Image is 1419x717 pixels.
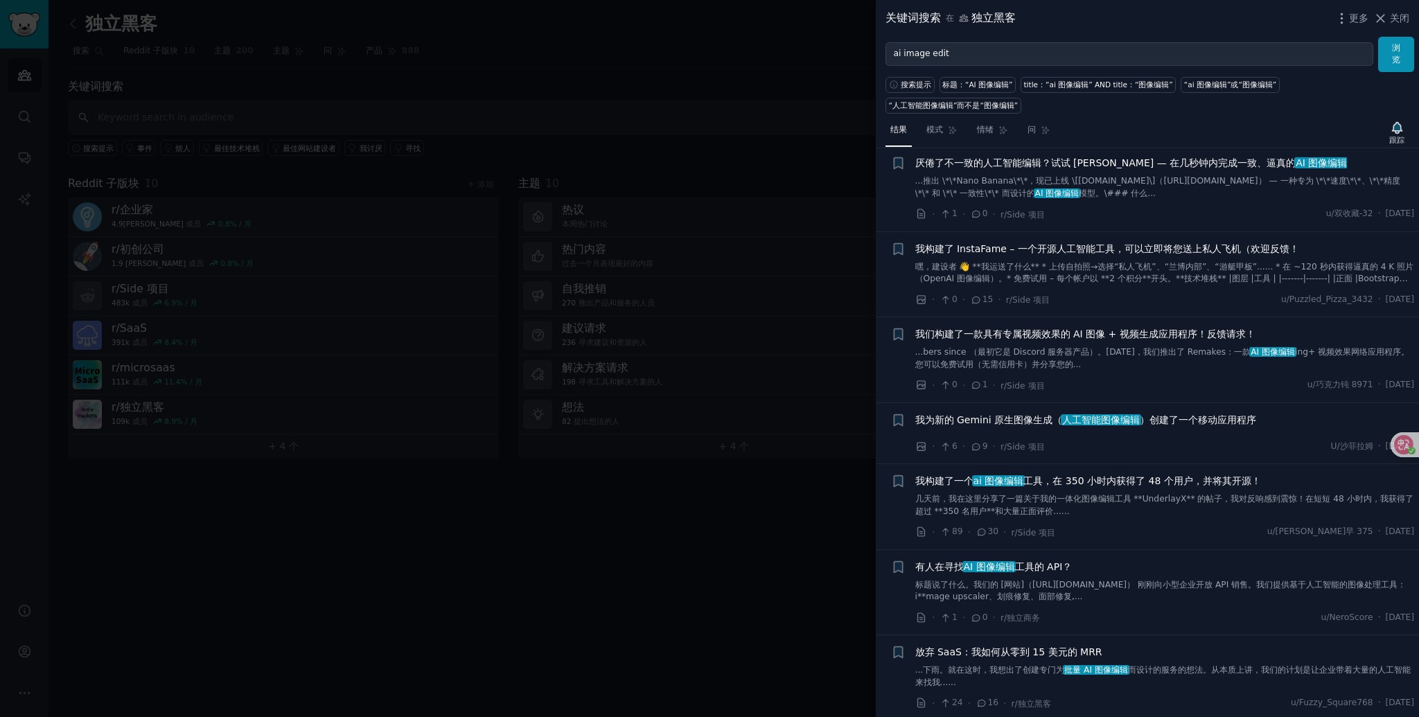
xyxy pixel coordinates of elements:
[885,77,935,93] button: 搜索提示
[1003,525,1006,540] span: ·
[970,441,987,453] span: 9
[889,101,1019,109] font: “人工智能图像编辑”而不是“图像编辑”
[915,328,1255,339] font: 我们构建了一款具有专属视频效果的 AI 图像 + 视频生成应用程序！反馈请求！
[915,176,1401,198] font: ...推出 \*\*Nano Banana\*\*，现已上线 \[[DOMAIN_NAME]\]（[URL][DOMAIN_NAME]） — 一种专为 \*\*速度\*\*、\*\*精度\*\*...
[885,11,941,24] font: 关键词搜索
[1291,697,1373,709] span: u/Fuzzy_Square768
[940,208,957,220] span: 1
[1390,12,1409,24] font: 关闭
[915,494,1413,516] font: 几天前，我在这里分享了一篇关于我的一体化图像编辑工具 **UnderlayX** 的帖子，我对反响感到震惊！在短短 48 小时内，我获得了超过 **350 名用户**和大量正面评价......
[915,261,1415,285] a: 嘿，建设者 👋 **我运送了什么** * 上传自拍照→选择“私人飞机”、“兰博内部”、“游艇甲板”...... * 在 ~120 秒内获得逼真的 4 K 照片（OpenAI 图像编辑）。* 免费...
[1331,441,1373,451] font: U/沙菲拉姆
[932,439,935,454] span: ·
[1378,526,1381,538] span: ·
[885,42,1373,66] input: Try a keyword related to your business
[968,525,971,540] span: ·
[1249,347,1296,357] span: AI 图像编辑
[915,561,1073,572] font: 有人在寻找 工具的 API？
[1024,80,1173,89] font: title：“ai 图像编辑” AND title：“图像编辑”
[915,580,1407,602] font: 标题说了什么。我们的 [网站]（[URL][DOMAIN_NAME]） 刚刚向小型企业开放 API 销售。我们提供基于人工智能的图像处理工具：i**mage upscaler、划痕修复、面部修复...
[915,157,1348,168] font: 厌倦了不一致的人工智能编辑？试试 [PERSON_NAME] — 在几秒钟内完成一致、逼真的
[915,243,1299,254] font: 我构建了 InstaFame – 一个开源人工智能工具，可以立即将您送上私人飞机（欢迎反馈！
[915,493,1415,517] a: 几天前，我在这里分享了一篇关于我的一体化图像编辑工具 **UnderlayX** 的帖子，我对反响感到震惊！在短短 48 小时内，我获得了超过 **350 名用户**和大量正面评价......
[962,610,965,625] span: ·
[1001,613,1040,623] font: r/独立商务
[1001,381,1045,391] font: r/Side 项目
[940,441,957,453] span: 6
[915,645,1102,660] a: 放弃 SaaS：我如何从零到 15 美元的 MRR
[1023,119,1055,148] a: 问
[1386,380,1414,389] font: [DATE]
[915,175,1415,200] a: ...推出 \*\*Nano Banana\*\*，现已上线 \[[DOMAIN_NAME]\]（[URL][DOMAIN_NAME]） — 一种专为 \*\*速度\*\*、\*\*精度\*\*...
[1392,43,1400,65] font: 浏览
[915,560,1073,574] a: 有人在寻找AI 图像编辑工具的 API？
[926,125,943,134] font: 模式
[1281,294,1373,306] span: u/Puzzled_Pizza_3432
[1267,526,1373,536] font: u/[PERSON_NAME]早 375
[885,98,1021,114] a: “人工智能图像编辑”而不是“图像编辑”
[962,207,965,222] span: ·
[962,561,1016,572] span: AI 图像编辑
[968,696,971,711] span: ·
[962,292,965,307] span: ·
[922,119,962,148] a: 模式
[998,292,1001,307] span: ·
[915,414,1257,425] font: 我为新的 Gemini 原生图像生成（ ）创建了一个移动应用程序
[1181,77,1279,93] a: “ai 图像编辑”或“图像编辑”
[970,379,987,391] span: 1
[915,475,1261,486] font: 我构建了一个 工具，在 350 小时内获得了 48 个用户，并将其开源！
[915,579,1415,603] a: 标题说了什么。我们的 [网站]（[URL][DOMAIN_NAME]） 刚刚向小型企业开放 API 销售。我们提供基于人工智能的图像处理工具：i**mage upscaler、划痕修复、面部修复...
[885,119,912,148] a: 结果
[1021,77,1176,93] a: title：“ai 图像编辑” AND title：“图像编辑”
[976,526,998,538] span: 30
[993,378,996,393] span: ·
[940,526,962,538] span: 89
[942,80,1013,89] font: 标题：“AI 图像编辑”
[1012,699,1051,709] font: r/独立黑客
[1386,209,1414,218] font: [DATE]
[962,378,965,393] span: ·
[932,207,935,222] span: ·
[1307,380,1373,389] font: u/巧克力钝 8971
[1003,696,1006,711] span: ·
[1378,208,1381,220] span: ·
[932,696,935,711] span: ·
[1184,80,1276,89] font: “ai 图像编辑”或“图像编辑”
[993,610,996,625] span: ·
[932,292,935,307] span: ·
[915,156,1348,170] a: 厌倦了不一致的人工智能编辑？试试 [PERSON_NAME] — 在几秒钟内完成一致、逼真的AI 图像编辑
[972,119,1013,148] a: 情绪
[1386,294,1414,304] font: [DATE]
[890,125,907,134] font: 结果
[1378,294,1381,306] span: ·
[976,697,998,709] span: 16
[1012,528,1056,538] font: r/Side 项目
[915,346,1415,371] a: ...bers since （最初它是 Discord 服务器产品）。[DATE]，我们推出了 Remakes：一款AI 图像编辑ing+ 视频效果网络应用程序。您可以免费试用（无需信用卡）并分...
[1373,11,1410,26] button: 关闭
[1294,157,1348,168] span: AI 图像编辑
[915,646,1102,657] font: 放弃 SaaS：我如何从零到 15 美元的 MRR
[946,13,954,23] font: 在
[932,610,935,625] span: ·
[915,413,1257,427] a: 我为新的 Gemini 原生图像生成（人工智能图像编辑）创建了一个移动应用程序
[977,125,994,134] font: 情绪
[940,379,957,391] span: 0
[915,262,1414,333] font: 嘿，建设者 👋 **我运送了什么** * 上传自拍照→选择“私人飞机”、“兰博内部”、“游艇甲板”...... * 在 ~120 秒内获得逼真的 4 K 照片（OpenAI 图像编辑）。* 免费...
[1378,612,1381,624] span: ·
[1349,12,1368,24] font: 更多
[915,474,1261,488] a: 我构建了一个ai 图像编辑工具，在 350 小时内获得了 48 个用户，并将其开源！
[972,475,1025,486] span: ai 图像编辑
[1034,188,1080,198] span: AI 图像编辑
[1061,414,1141,425] span: 人工智能图像编辑
[1028,125,1036,134] font: 问
[970,294,993,306] span: 15
[915,242,1299,256] a: 我构建了 InstaFame – 一个开源人工智能工具，可以立即将您送上私人飞机（欢迎反馈！
[993,207,996,222] span: ·
[1334,11,1368,26] button: 更多
[1378,697,1381,709] span: ·
[1386,526,1414,536] font: [DATE]
[915,347,1410,369] font: ...bers since （最初它是 Discord 服务器产品）。[DATE]，我们推出了 Remakes：一款 ing+ 视频效果网络应用程序。您可以免费试用（无需信用卡）并分享您的...
[940,612,957,624] span: 1
[915,664,1415,689] a: ...下雨。就在这时，我想出了创建专门为批量 AI 图像编辑而设计的服务的想法。从本质上讲，我们的计划是让企业带着大量的人工智能来找我......
[932,525,935,540] span: ·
